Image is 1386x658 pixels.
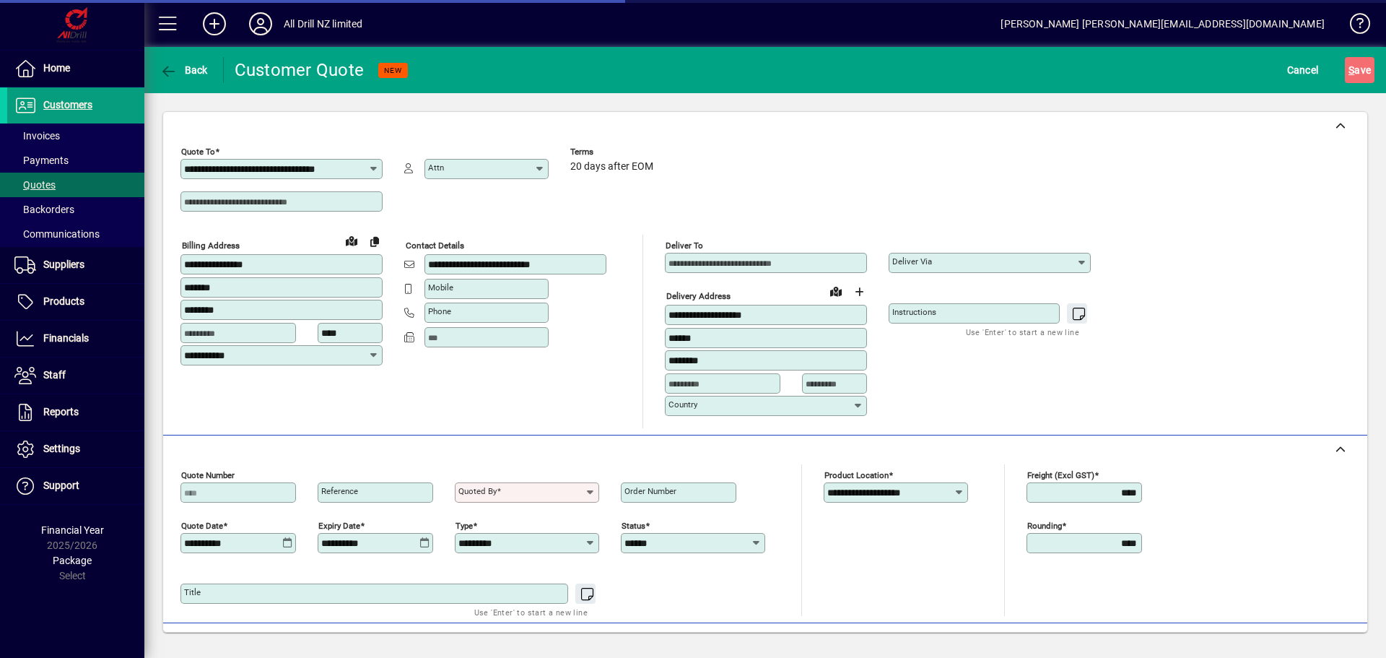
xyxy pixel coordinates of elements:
[456,520,473,530] mat-label: Type
[668,399,697,410] mat-label: Country
[184,587,201,597] mat-label: Title
[7,321,144,357] a: Financials
[7,431,144,467] a: Settings
[7,284,144,320] a: Products
[1339,3,1368,50] a: Knowledge Base
[284,12,363,35] div: All Drill NZ limited
[824,469,889,480] mat-label: Product location
[7,222,144,246] a: Communications
[43,406,79,417] span: Reports
[1287,59,1319,82] span: Cancel
[892,307,936,317] mat-label: Instructions
[7,148,144,173] a: Payments
[43,99,92,111] span: Customers
[191,11,237,37] button: Add
[181,469,235,480] mat-label: Quote number
[144,57,224,83] app-page-header-button: Back
[474,604,588,620] mat-hint: Use 'Enter' to start a new line
[43,480,79,491] span: Support
[14,204,74,215] span: Backorders
[7,173,144,197] a: Quotes
[43,295,84,307] span: Products
[363,230,386,253] button: Copy to Delivery address
[321,486,358,496] mat-label: Reference
[340,229,363,252] a: View on map
[43,62,70,74] span: Home
[41,524,104,536] span: Financial Year
[570,147,657,157] span: Terms
[871,631,945,654] span: Product History
[966,324,1079,340] mat-hint: Use 'Enter' to start a new line
[181,520,223,530] mat-label: Quote date
[666,241,703,251] mat-label: Deliver To
[428,306,451,316] mat-label: Phone
[7,51,144,87] a: Home
[428,163,444,173] mat-label: Attn
[7,197,144,222] a: Backorders
[1027,520,1062,530] mat-label: Rounding
[7,394,144,430] a: Reports
[1348,59,1371,82] span: ave
[824,280,847,303] a: View on map
[458,486,497,496] mat-label: Quoted by
[428,282,453,293] mat-label: Mobile
[43,443,80,454] span: Settings
[160,64,208,76] span: Back
[7,124,144,148] a: Invoices
[1269,631,1328,654] span: Product
[14,130,60,142] span: Invoices
[156,57,212,83] button: Back
[622,520,645,530] mat-label: Status
[7,358,144,394] a: Staff
[53,555,92,566] span: Package
[570,161,653,173] span: 20 days after EOM
[43,369,66,381] span: Staff
[1027,469,1094,480] mat-label: Freight (excl GST)
[14,179,56,191] span: Quotes
[847,280,871,303] button: Choose address
[1345,57,1374,83] button: Save
[7,468,144,504] a: Support
[7,247,144,283] a: Suppliers
[1001,12,1325,35] div: [PERSON_NAME] [PERSON_NAME][EMAIL_ADDRESS][DOMAIN_NAME]
[892,256,932,267] mat-label: Deliver via
[43,259,84,270] span: Suppliers
[1348,64,1354,76] span: S
[866,630,951,656] button: Product History
[14,228,100,240] span: Communications
[1262,630,1335,656] button: Product
[384,66,402,75] span: NEW
[14,155,69,166] span: Payments
[318,520,360,530] mat-label: Expiry date
[624,486,676,496] mat-label: Order number
[1283,57,1322,83] button: Cancel
[235,59,365,82] div: Customer Quote
[43,332,89,344] span: Financials
[181,147,215,157] mat-label: Quote To
[237,11,284,37] button: Profile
